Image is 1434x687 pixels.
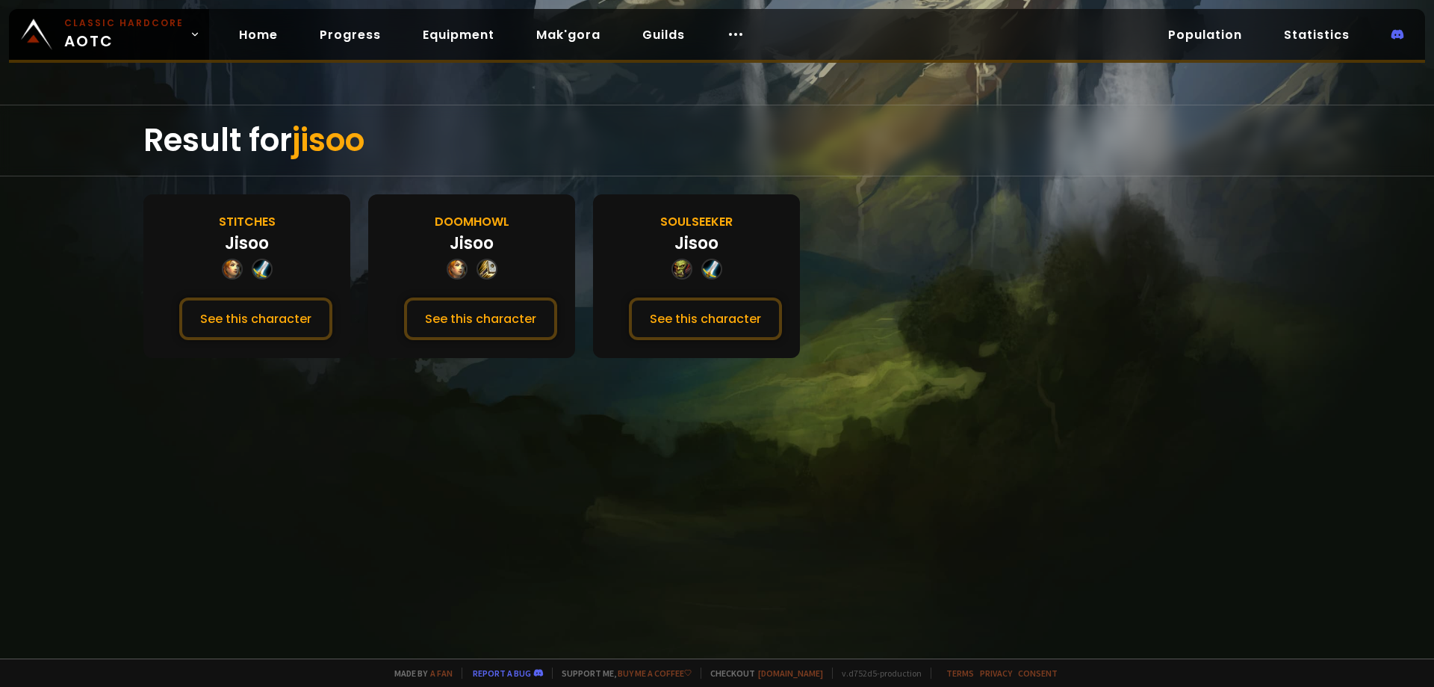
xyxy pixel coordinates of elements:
span: jisoo [292,118,364,162]
div: Jisoo [225,231,269,256]
span: Made by [385,668,453,679]
a: Population [1156,19,1254,50]
a: Home [227,19,290,50]
span: Checkout [701,668,823,679]
a: Mak'gora [524,19,612,50]
a: Terms [946,668,974,679]
a: Equipment [411,19,506,50]
div: Stitches [219,212,276,231]
div: Result for [143,105,1291,176]
small: Classic Hardcore [64,16,184,30]
button: See this character [629,298,782,340]
div: Jisoo [450,231,494,256]
a: Buy me a coffee [618,668,692,679]
a: Report a bug [473,668,531,679]
a: Consent [1018,668,1058,679]
div: Soulseeker [660,212,733,231]
div: Jisoo [674,231,718,256]
a: [DOMAIN_NAME] [758,668,823,679]
span: AOTC [64,16,184,52]
a: Classic HardcoreAOTC [9,9,209,60]
div: Doomhowl [435,212,509,231]
a: Guilds [630,19,697,50]
span: v. d752d5 - production [832,668,922,679]
a: Statistics [1272,19,1362,50]
a: Progress [308,19,393,50]
a: Privacy [980,668,1012,679]
button: See this character [404,298,557,340]
a: a fan [430,668,453,679]
span: Support me, [552,668,692,679]
button: See this character [179,298,332,340]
